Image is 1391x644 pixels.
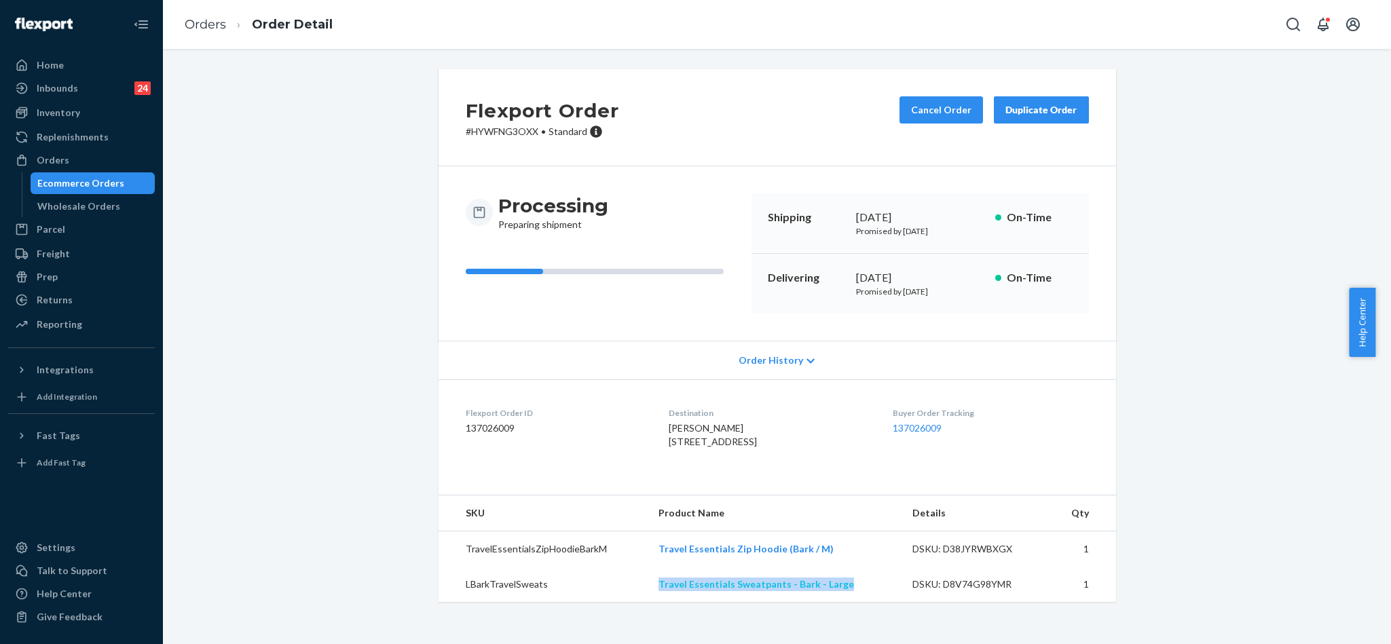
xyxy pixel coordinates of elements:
div: Duplicate Order [1005,103,1077,117]
a: Help Center [8,583,155,605]
span: Order History [739,354,803,367]
span: • [541,126,546,137]
button: Integrations [8,359,155,381]
div: DSKU: D8V74G98YMR [912,577,1040,591]
th: SKU [439,495,648,531]
a: 137026009 [893,422,942,434]
div: Returns [37,293,73,307]
a: Ecommerce Orders [31,172,155,194]
div: Help Center [37,587,92,601]
th: Details [902,495,1051,531]
p: Promised by [DATE] [856,286,984,297]
p: On-Time [1007,210,1073,225]
a: Inventory [8,102,155,124]
div: Inbounds [37,81,78,95]
div: Integrations [37,363,94,377]
div: Inventory [37,106,80,119]
button: Close Navigation [128,11,155,38]
h2: Flexport Order [466,96,619,125]
div: Prep [37,270,58,284]
p: On-Time [1007,270,1073,286]
a: Talk to Support [8,560,155,582]
a: Prep [8,266,155,288]
div: Fast Tags [37,429,80,442]
td: TravelEssentialsZipHoodieBarkM [439,531,648,567]
div: Ecommerce Orders [37,176,124,190]
button: Cancel Order [899,96,983,124]
dt: Buyer Order Tracking [893,407,1088,419]
div: Give Feedback [37,610,103,624]
dt: Destination [669,407,871,419]
button: Fast Tags [8,425,155,447]
div: Settings [37,541,75,554]
div: Reporting [37,318,82,331]
a: Add Integration [8,386,155,408]
button: Open notifications [1310,11,1337,38]
p: Delivering [768,270,845,286]
div: [DATE] [856,210,984,225]
div: Home [37,58,64,72]
div: 24 [134,81,151,95]
p: # HYWFNG3OXX [466,125,619,138]
h3: Processing [498,193,608,218]
a: Orders [8,149,155,171]
div: Freight [37,247,70,261]
div: DSKU: D38JYRWBXGX [912,542,1040,556]
div: Preparing shipment [498,193,608,231]
td: LBarkTravelSweats [439,567,648,602]
button: Duplicate Order [994,96,1089,124]
dt: Flexport Order ID [466,407,647,419]
a: Home [8,54,155,76]
p: Promised by [DATE] [856,225,984,237]
button: Give Feedback [8,606,155,628]
a: Orders [185,17,226,32]
a: Reporting [8,314,155,335]
a: Returns [8,289,155,311]
th: Qty [1051,495,1116,531]
td: 1 [1051,531,1116,567]
a: Settings [8,537,155,558]
span: Standard [549,126,587,137]
span: [PERSON_NAME] [STREET_ADDRESS] [669,422,757,447]
a: Replenishments [8,126,155,148]
div: Wholesale Orders [37,200,120,213]
td: 1 [1051,567,1116,602]
button: Open Search Box [1280,11,1307,38]
p: Shipping [768,210,845,225]
button: Help Center [1349,288,1375,357]
div: Talk to Support [37,564,107,577]
div: Add Integration [37,391,97,402]
ol: breadcrumbs [174,5,344,45]
a: Inbounds24 [8,77,155,99]
a: Travel Essentials Sweatpants - Bark - Large [659,578,854,590]
a: Parcel [8,219,155,240]
a: Wholesale Orders [31,195,155,217]
a: Travel Essentials Zip Hoodie (Bark / M) [659,543,834,554]
div: [DATE] [856,270,984,286]
div: Add Fast Tag [37,457,86,468]
a: Add Fast Tag [8,452,155,474]
a: Freight [8,243,155,265]
div: Orders [37,153,69,167]
dd: 137026009 [466,421,647,435]
div: Replenishments [37,130,109,144]
button: Open account menu [1339,11,1367,38]
img: Flexport logo [15,18,73,31]
th: Product Name [648,495,902,531]
a: Order Detail [252,17,333,32]
div: Parcel [37,223,65,236]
